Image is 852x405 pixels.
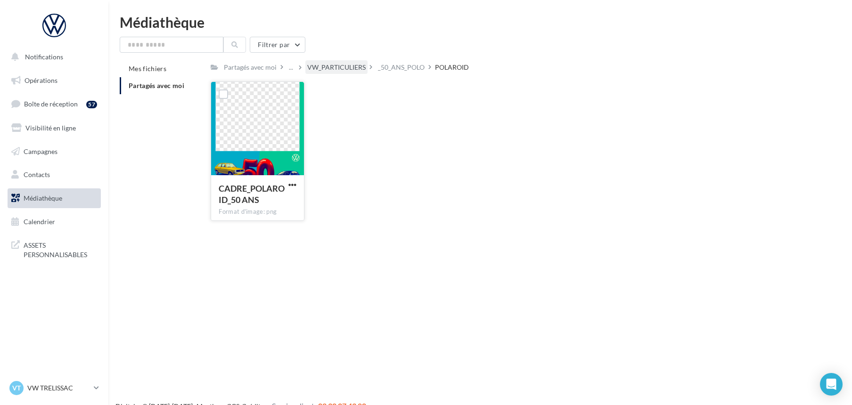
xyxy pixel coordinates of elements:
div: VW_PARTICULIERS [307,63,366,72]
a: Calendrier [6,212,103,232]
span: Calendrier [24,218,55,226]
a: VT VW TRELISSAC [8,379,101,397]
div: Médiathèque [120,15,841,29]
span: Médiathèque [24,194,62,202]
span: Partagés avec moi [129,81,184,89]
span: Campagnes [24,147,57,155]
div: _50_ANS_POLO [378,63,425,72]
div: 57 [86,101,97,108]
span: Visibilité en ligne [25,124,76,132]
span: Mes fichiers [129,65,166,73]
a: ASSETS PERSONNALISABLES [6,235,103,263]
p: VW TRELISSAC [27,383,90,393]
a: Boîte de réception57 [6,94,103,114]
span: ASSETS PERSONNALISABLES [24,239,97,259]
span: Boîte de réception [24,100,78,108]
button: Notifications [6,47,99,67]
div: Format d'image: png [219,208,296,216]
div: ... [287,61,295,74]
span: Contacts [24,170,50,178]
div: POLAROID [435,63,469,72]
div: Partagés avec moi [224,63,277,72]
div: Open Intercom Messenger [820,373,843,396]
span: Notifications [25,53,63,61]
span: Opérations [25,76,57,84]
span: CADRE_POLAROID_50 ANS [219,183,285,205]
button: Filtrer par [250,37,305,53]
a: Opérations [6,71,103,90]
a: Médiathèque [6,188,103,208]
a: Contacts [6,165,103,185]
a: Campagnes [6,142,103,162]
a: Visibilité en ligne [6,118,103,138]
span: VT [12,383,21,393]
